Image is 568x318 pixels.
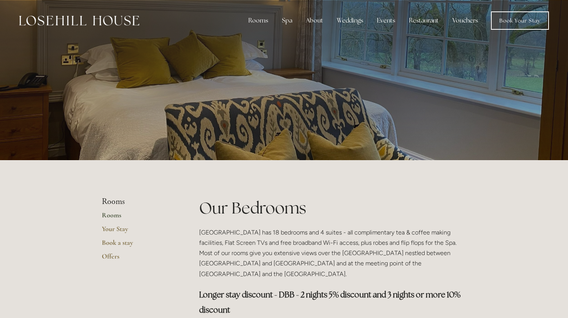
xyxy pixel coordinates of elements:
li: Rooms [102,197,175,207]
a: Your Stay [102,225,175,238]
div: Rooms [242,13,274,28]
div: About [300,13,329,28]
div: Events [371,13,401,28]
div: Restaurant [403,13,445,28]
a: Book Your Stay [491,11,549,30]
p: [GEOGRAPHIC_DATA] has 18 bedrooms and 4 suites - all complimentary tea & coffee making facilities... [199,227,467,279]
div: Spa [276,13,298,28]
a: Rooms [102,211,175,225]
strong: Longer stay discount - DBB - 2 nights 5% discount and 3 nights or more 10% discount [199,289,462,315]
img: Losehill House [19,16,139,26]
a: Vouchers [446,13,484,28]
a: Offers [102,252,175,266]
div: Weddings [331,13,369,28]
h1: Our Bedrooms [199,197,467,219]
a: Book a stay [102,238,175,252]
